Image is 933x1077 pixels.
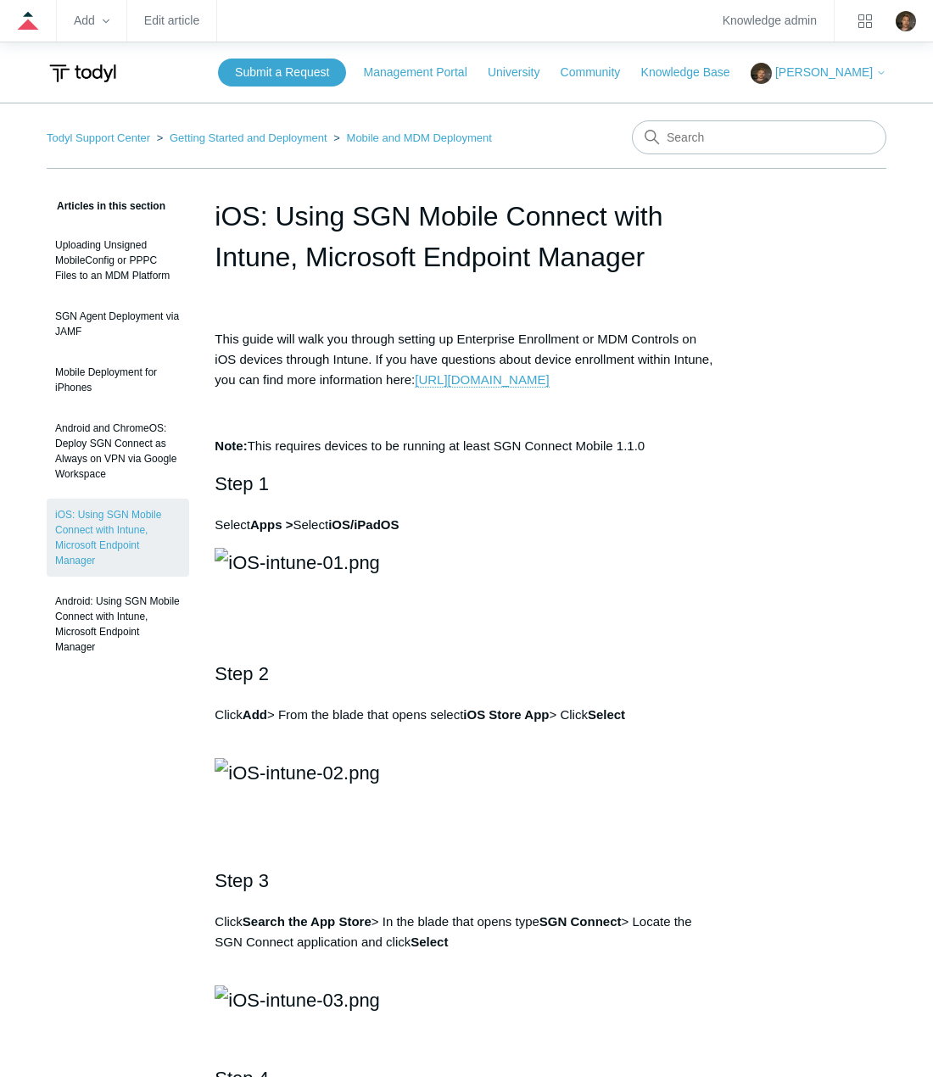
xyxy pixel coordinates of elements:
a: Community [561,64,638,81]
img: iOS-intune-02.png [215,758,380,788]
a: Android and ChromeOS: Deploy SGN Connect as Always on VPN via Google Workspace [47,412,189,490]
a: Android: Using SGN Mobile Connect with Intune, Microsoft Endpoint Manager [47,585,189,663]
p: This guide will walk you through setting up Enterprise Enrollment or MDM Controls on iOS devices ... [215,329,718,390]
button: [PERSON_NAME] [751,63,886,84]
a: Getting Started and Deployment [170,131,327,144]
a: Mobile and MDM Deployment [347,131,492,144]
a: Uploading Unsigned MobileConfig or PPPC Files to an MDM Platform [47,229,189,292]
input: Search [632,120,886,154]
img: user avatar [896,11,916,31]
img: Todyl Support Center Help Center home page [47,58,119,89]
a: Todyl Support Center [47,131,150,144]
span: [PERSON_NAME] [775,65,873,79]
li: Getting Started and Deployment [154,131,331,144]
a: SGN Agent Deployment via JAMF [47,300,189,348]
p: Click > In the blade that opens type > Locate the SGN Connect application and click [215,912,718,973]
strong: Search the App Store [243,914,372,929]
h2: Step 3 [215,866,718,896]
strong: Apps > [250,517,293,532]
p: Select Select [215,515,718,535]
strong: Add [243,707,267,722]
a: Management Portal [364,64,484,81]
zd-hc-trigger: Add [74,16,109,25]
span: Articles in this section [47,200,165,212]
a: Mobile Deployment for iPhones [47,356,189,404]
p: This requires devices to be running at least SGN Connect Mobile 1.1.0 [215,436,718,456]
a: Submit a Request [218,59,346,86]
img: iOS-intune-01.png [215,548,380,578]
a: iOS: Using SGN Mobile Connect with Intune, Microsoft Endpoint Manager [47,499,189,577]
strong: Note: [215,438,247,453]
p: Click > From the blade that opens select > Click [215,705,718,745]
strong: Select [588,707,625,722]
a: Knowledge admin [723,16,817,25]
zd-hc-trigger: Click your profile icon to open the profile menu [896,11,916,31]
li: Mobile and MDM Deployment [330,131,491,144]
li: Todyl Support Center [47,131,154,144]
strong: iOS/iPadOS [328,517,399,532]
a: Edit article [144,16,199,25]
h2: Step 1 [215,469,718,499]
strong: SGN Connect [539,914,622,929]
img: iOS-intune-03.png [215,985,380,1015]
a: University [488,64,556,81]
strong: Select [411,935,448,949]
h2: Step 2 [215,659,718,689]
h1: iOS: Using SGN Mobile Connect with Intune, Microsoft Endpoint Manager [215,196,718,277]
a: Knowledge Base [641,64,747,81]
strong: iOS Store App [463,707,549,722]
a: [URL][DOMAIN_NAME] [415,372,549,388]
